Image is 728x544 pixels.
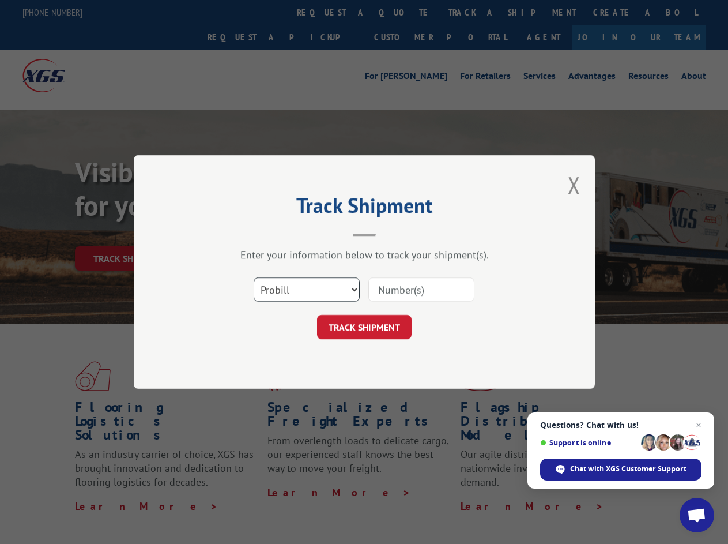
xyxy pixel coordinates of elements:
[540,459,701,481] div: Chat with XGS Customer Support
[191,248,537,261] div: Enter your information below to track your shipment(s).
[570,464,686,474] span: Chat with XGS Customer Support
[680,498,714,532] div: Open chat
[540,438,637,447] span: Support is online
[540,421,701,430] span: Questions? Chat with us!
[692,418,706,432] span: Close chat
[191,197,537,219] h2: Track Shipment
[368,277,474,302] input: Number(s)
[568,170,580,200] button: Close modal
[317,315,412,339] button: TRACK SHIPMENT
